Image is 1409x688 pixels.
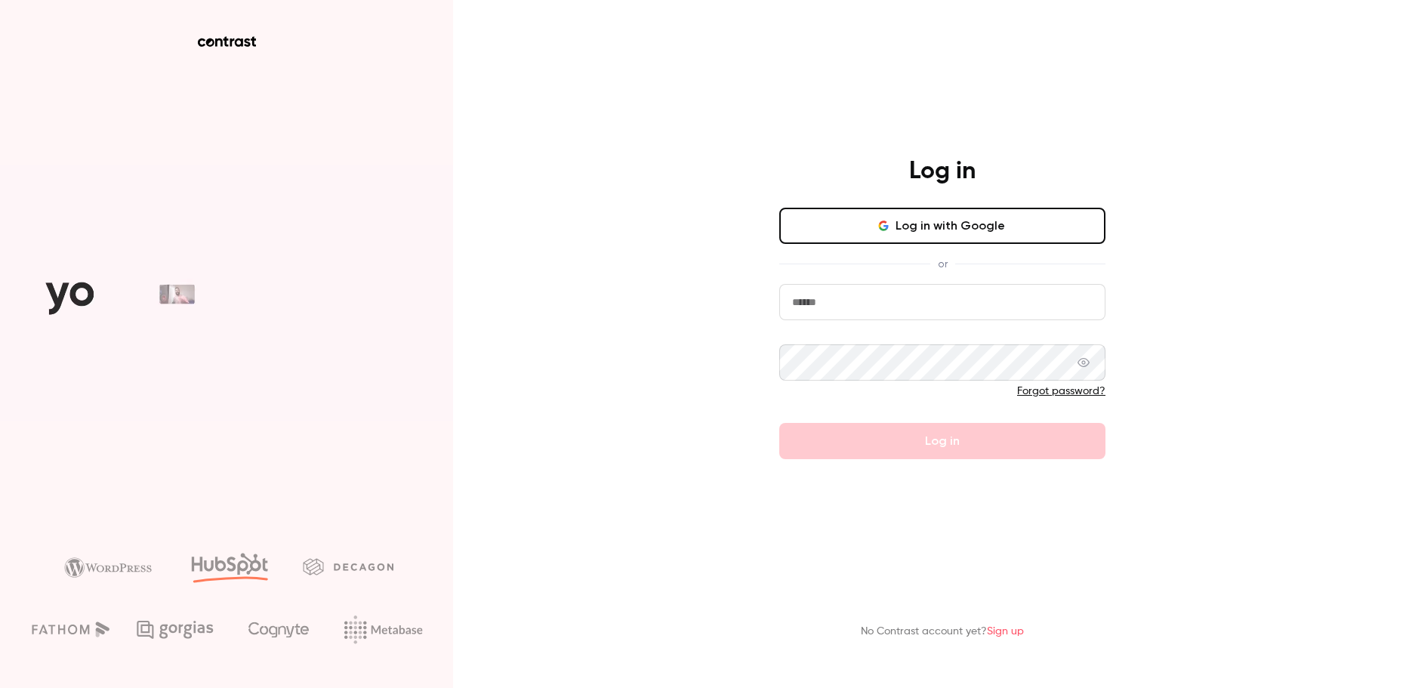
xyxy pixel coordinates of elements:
img: decagon [303,558,393,575]
a: Sign up [987,626,1024,637]
span: or [930,256,955,272]
p: No Contrast account yet? [861,624,1024,640]
h4: Log in [909,156,976,187]
a: Forgot password? [1017,386,1105,396]
button: Log in with Google [779,208,1105,244]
